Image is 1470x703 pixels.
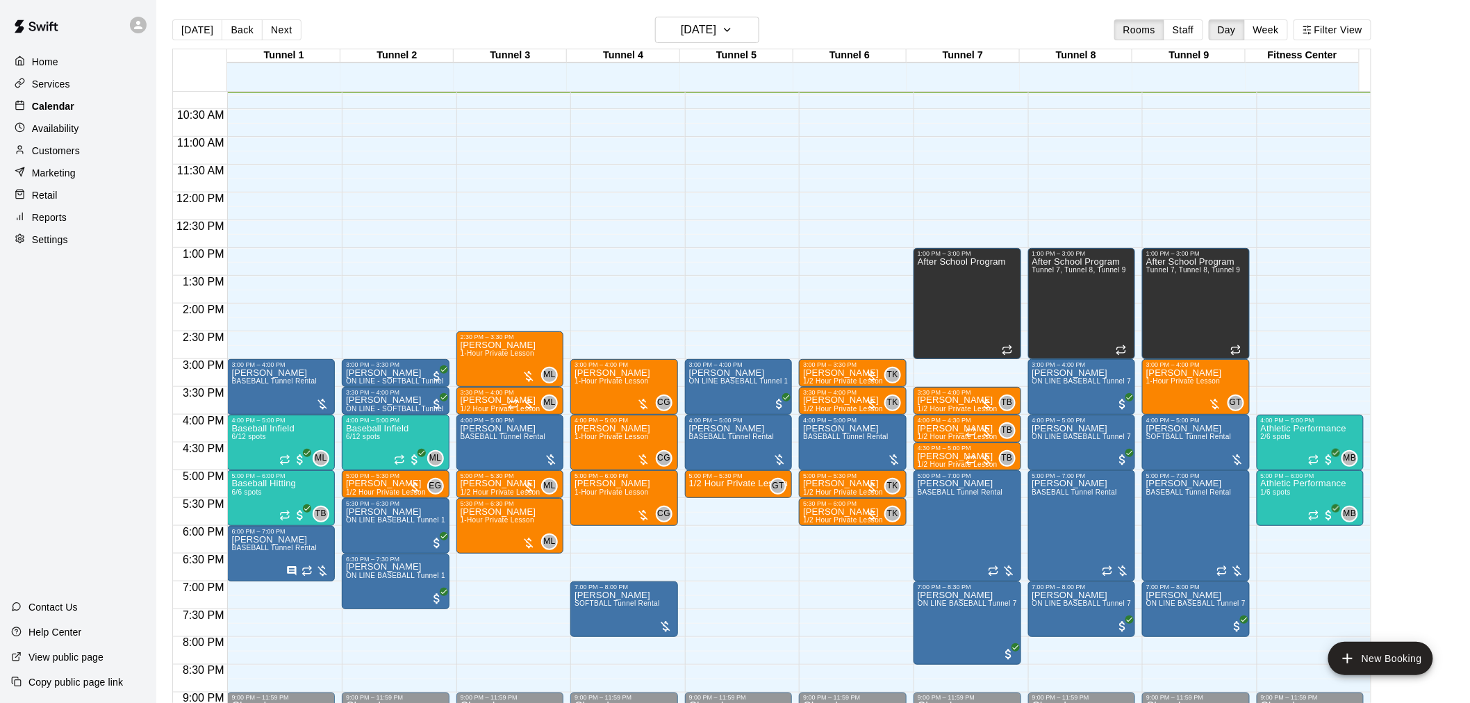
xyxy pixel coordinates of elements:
div: 1:00 PM – 3:00 PM [1146,250,1246,257]
div: Tunnel 8 [1020,49,1133,63]
span: 1:00 PM [179,248,228,260]
a: Home [11,51,145,72]
span: Recurring event [279,454,290,465]
div: 5:00 PM – 6:00 PM: 1-Hour Private Lesson [570,470,678,526]
p: Availability [32,122,79,135]
div: 3:00 PM – 3:30 PM [803,361,902,368]
button: [DATE] [172,19,222,40]
span: All customers have paid [430,397,444,411]
span: 1/2 Hour Private Lesson [918,433,998,440]
div: 5:00 PM – 7:00 PM: BASEBALL Tunnel Rental [1028,470,1136,581]
button: Rooms [1114,19,1164,40]
div: 3:00 PM – 4:00 PM: Gabriella Bousman [685,359,793,415]
div: 4:00 PM – 5:00 PM [1032,417,1132,424]
div: Services [11,74,145,94]
div: 3:00 PM – 4:00 PM: 1-Hour Private Lesson [570,359,678,415]
span: Marcus Lucas [547,534,558,550]
button: Next [262,19,301,40]
span: ON LINE BASEBALL Tunnel 7-9 Rental [1032,433,1162,440]
span: ON LINE BASEBALL Tunnel 1-6 Rental [346,572,476,579]
span: 1-Hour Private Lesson [575,433,649,440]
div: Calendar [11,96,145,117]
span: Recurring event [279,510,290,521]
div: Tate Budnick [999,422,1016,439]
span: Tunnel 7, Tunnel 8, Tunnel 9 [1146,266,1241,274]
span: ML [543,535,555,549]
span: ML [543,479,555,493]
button: [DATE] [655,17,759,43]
span: 6/6 spots filled [231,488,262,496]
span: ON LINE BASEBALL Tunnel 1-6 Rental [689,377,819,385]
p: View public page [28,650,104,664]
div: 3:00 PM – 3:30 PM [346,361,445,368]
span: Gilbert Tussey [775,478,786,495]
span: 1/2 Hour Private Lesson [803,516,883,524]
a: Marketing [11,163,145,183]
div: 3:00 PM – 4:00 PM [1146,361,1246,368]
span: GT [1230,396,1241,410]
span: 1/2 Hour Private Lesson [803,377,883,385]
div: Tate Budnick [313,506,329,522]
p: Help Center [28,625,81,639]
div: Tate Budnick [999,395,1016,411]
div: 7:00 PM – 8:00 PM [1032,584,1132,590]
div: 5:00 PM – 7:00 PM: BASEBALL Tunnel Rental [1142,470,1250,581]
span: All customers have paid [1116,453,1130,467]
div: 4:00 PM – 5:00 PM [231,417,331,424]
div: 4:00 PM – 5:00 PM: Baseball Infield [227,415,335,470]
span: ML [429,452,441,465]
span: Recurring event [508,399,519,410]
span: BASEBALL Tunnel Rental [689,433,775,440]
span: BASEBALL Tunnel Rental [803,433,889,440]
div: Marcus Lucas [541,367,558,383]
span: Recurring event [966,427,977,438]
div: 3:30 PM – 4:00 PM [803,389,902,396]
span: All customers have paid [430,370,444,383]
span: BASEBALL Tunnel Rental [1146,488,1232,496]
div: 1:00 PM – 3:00 PM [1032,250,1132,257]
p: Home [32,55,58,69]
span: BASEBALL Tunnel Rental [231,544,317,552]
span: All customers have paid [1230,620,1244,634]
span: 7:00 PM [179,581,228,593]
div: 1:00 PM – 3:00 PM: After School Program [914,248,1021,359]
div: 3:30 PM – 4:00 PM: 1/2 Hour Private Lesson [456,387,564,415]
div: 4:00 PM – 5:00 PM: BASEBALL Tunnel Rental [685,415,793,470]
span: MB [1344,507,1357,521]
span: 1-Hour Private Lesson [461,349,535,357]
span: 3:00 PM [179,359,228,371]
div: 1:00 PM – 3:00 PM [918,250,1017,257]
p: Copy public page link [28,675,123,689]
div: 4:00 PM – 5:00 PM: Baseball Infield [342,415,449,470]
div: 3:00 PM – 3:30 PM: Walker Williams [342,359,449,387]
span: 2:00 PM [179,304,228,315]
div: 5:00 PM – 6:00 PM: Baseball Hitting [227,470,335,526]
span: All customers have paid [408,453,422,467]
span: CG [657,507,670,521]
div: 5:00 PM – 7:00 PM [1146,472,1246,479]
div: 1:00 PM – 3:00 PM: After School Program [1142,248,1250,359]
div: 4:00 PM – 4:30 PM [918,417,1017,424]
span: 1:30 PM [179,276,228,288]
span: All customers have paid [430,536,444,550]
span: ON LINE - SOFTBALL Tunnel 1-6 Rental [346,377,480,385]
div: 5:00 PM – 5:30 PM: 1/2 Hour Private Lesson [342,470,449,498]
span: Marcus Lucas [547,395,558,411]
span: 11:00 AM [174,137,228,149]
span: All customers have paid [773,397,786,411]
span: 1-Hour Private Lesson [1146,377,1221,385]
p: Calendar [32,99,74,113]
div: 6:30 PM – 7:30 PM [346,556,445,563]
div: 3:30 PM – 4:00 PM [918,389,1017,396]
div: 5:00 PM – 5:30 PM: 1/2 Hour Private Lesson [456,470,564,498]
span: ML [543,396,555,410]
div: 4:30 PM – 5:00 PM [918,445,1017,452]
div: 7:00 PM – 8:00 PM [575,584,674,590]
span: ML [315,452,327,465]
span: Corrin Green [661,395,672,411]
span: All customers have paid [1116,397,1130,411]
div: 4:00 PM – 5:00 PM: BASEBALL Tunnel Rental [799,415,907,470]
p: Marketing [32,166,76,180]
span: Recurring event [988,565,999,577]
span: Tunnel 7, Tunnel 8, Tunnel 9 [1032,266,1127,274]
